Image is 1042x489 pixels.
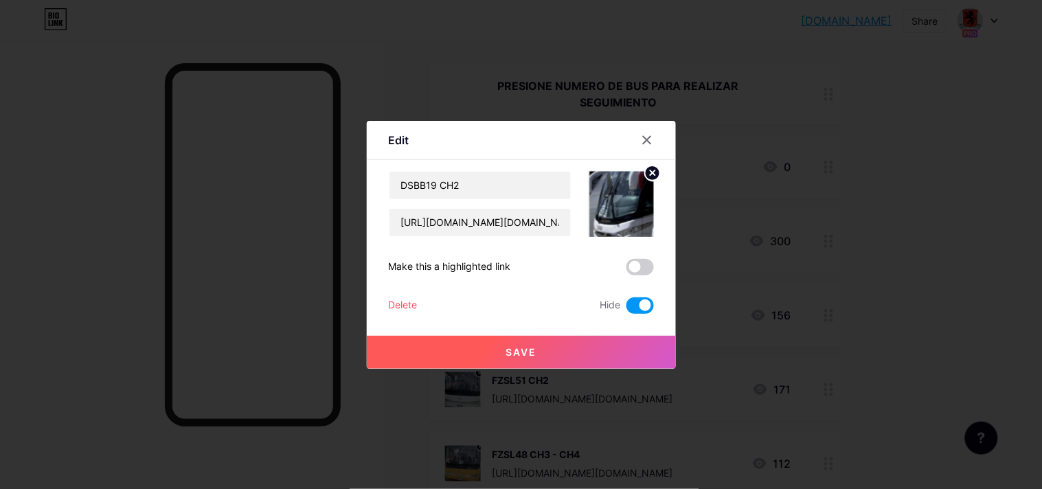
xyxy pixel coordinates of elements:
input: URL [389,209,571,236]
div: Delete [389,297,418,314]
button: Save [367,336,676,369]
div: Edit [389,132,409,148]
span: Save [506,346,536,358]
div: Make this a highlighted link [389,259,511,275]
input: Title [389,172,571,199]
img: link_thumbnail [588,171,654,237]
span: Hide [600,297,621,314]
